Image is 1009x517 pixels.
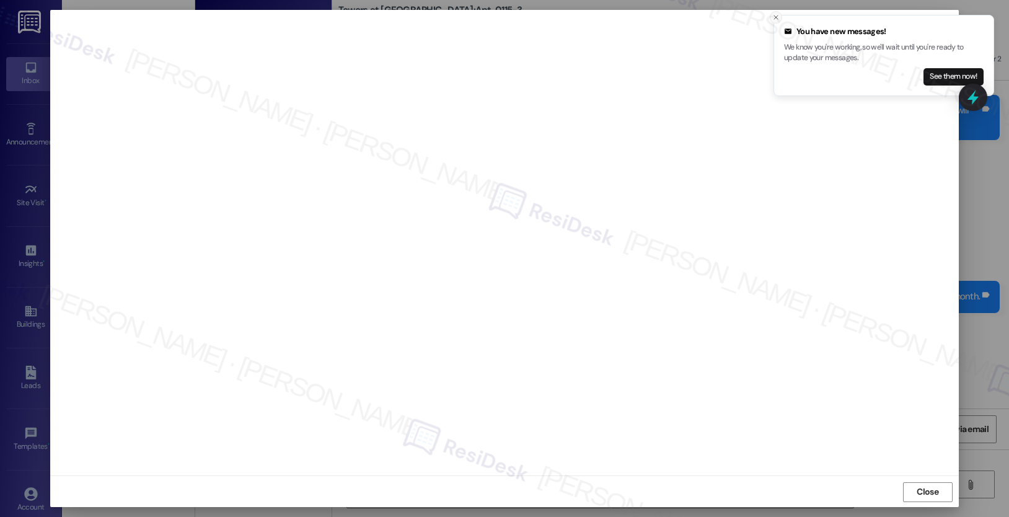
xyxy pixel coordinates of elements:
[784,25,984,38] div: You have new messages!
[903,482,953,502] button: Close
[923,68,984,86] button: See them now!
[917,485,938,498] span: Close
[770,11,782,24] button: Close toast
[784,42,984,64] p: We know you're working, so we'll wait until you're ready to update your messages.
[56,16,952,469] iframe: retool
